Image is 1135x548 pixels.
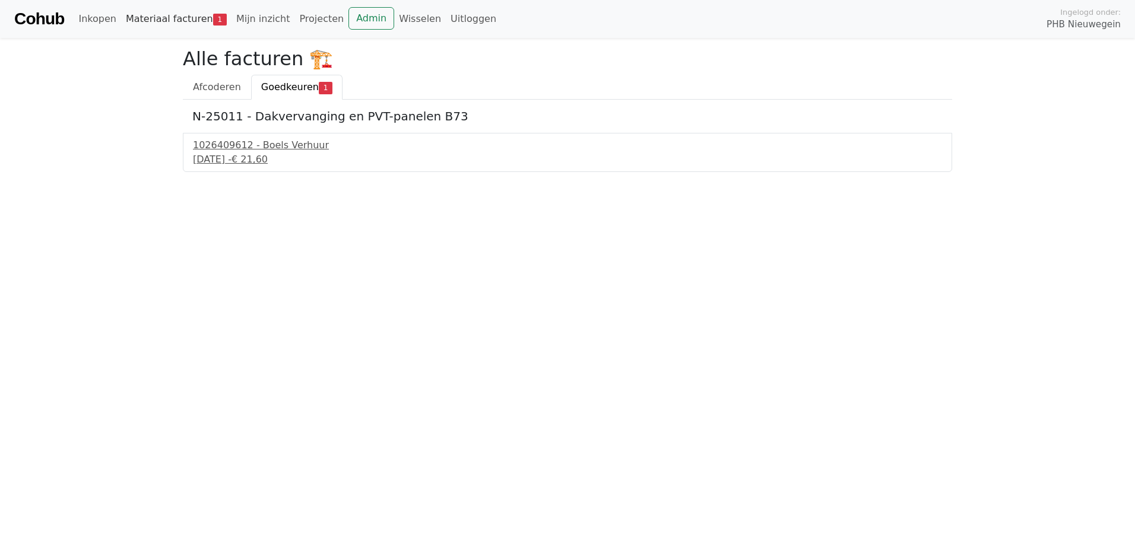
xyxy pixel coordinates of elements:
a: Mijn inzicht [232,7,295,31]
span: 1 [213,14,227,26]
a: Inkopen [74,7,121,31]
a: Uitloggen [446,7,501,31]
a: 1026409612 - Boels Verhuur[DATE] -€ 21,60 [193,138,942,167]
span: PHB Nieuwegein [1047,18,1121,31]
a: Projecten [294,7,348,31]
h2: Alle facturen 🏗️ [183,47,952,70]
a: Wisselen [394,7,446,31]
span: Ingelogd onder: [1060,7,1121,18]
a: Admin [348,7,394,30]
div: 1026409612 - Boels Verhuur [193,138,942,152]
a: Materiaal facturen1 [121,7,232,31]
span: 1 [319,82,332,94]
a: Goedkeuren1 [251,75,343,100]
div: [DATE] - [193,152,942,167]
a: Afcoderen [183,75,251,100]
span: Afcoderen [193,81,241,93]
a: Cohub [14,5,64,33]
span: Goedkeuren [261,81,319,93]
span: € 21,60 [232,154,268,165]
h5: N-25011 - Dakvervanging en PVT-panelen B73 [192,109,943,123]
